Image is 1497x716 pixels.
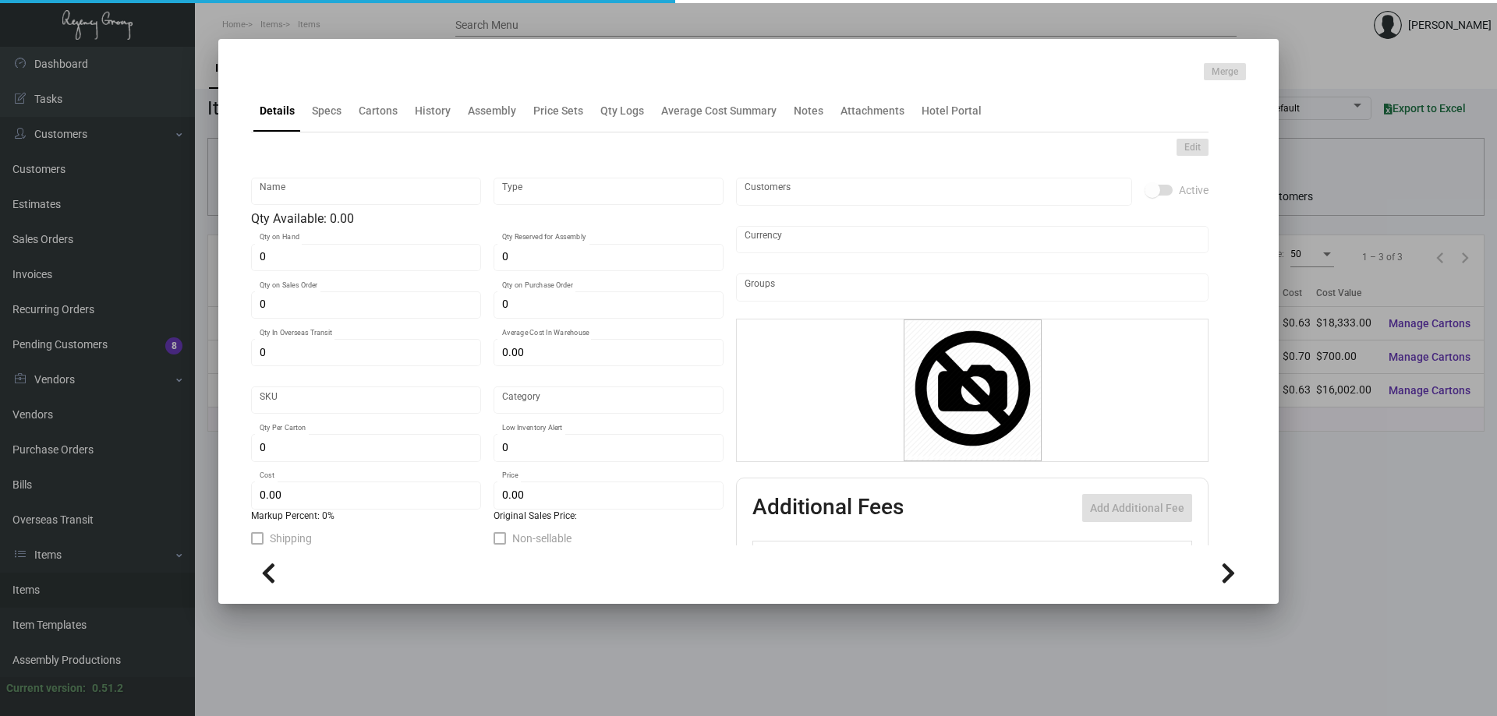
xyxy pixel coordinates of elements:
div: Specs [312,103,342,119]
div: Average Cost Summary [661,103,777,119]
div: Qty Logs [600,103,644,119]
input: Add new.. [745,281,1201,294]
div: Price Sets [533,103,583,119]
div: Assembly [468,103,516,119]
button: Edit [1177,139,1209,156]
span: Add Additional Fee [1090,502,1184,514]
th: Price [1039,541,1103,569]
button: Add Additional Fee [1082,494,1192,522]
div: Details [260,103,295,119]
div: History [415,103,451,119]
th: Active [753,541,801,569]
button: Merge [1204,63,1246,80]
div: Cartons [359,103,398,119]
span: Edit [1184,141,1201,154]
div: Current version: [6,680,86,697]
div: Qty Available: 0.00 [251,210,724,228]
span: Non-sellable [512,529,572,548]
div: Hotel Portal [922,103,982,119]
div: 0.51.2 [92,680,123,697]
th: Type [800,541,975,569]
div: Notes [794,103,823,119]
h2: Additional Fees [752,494,904,522]
th: Cost [975,541,1039,569]
div: Attachments [841,103,904,119]
th: Price type [1103,541,1173,569]
span: Active [1179,181,1209,199]
input: Add new.. [745,185,1124,198]
span: Shipping [270,529,312,548]
span: Merge [1212,65,1238,79]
